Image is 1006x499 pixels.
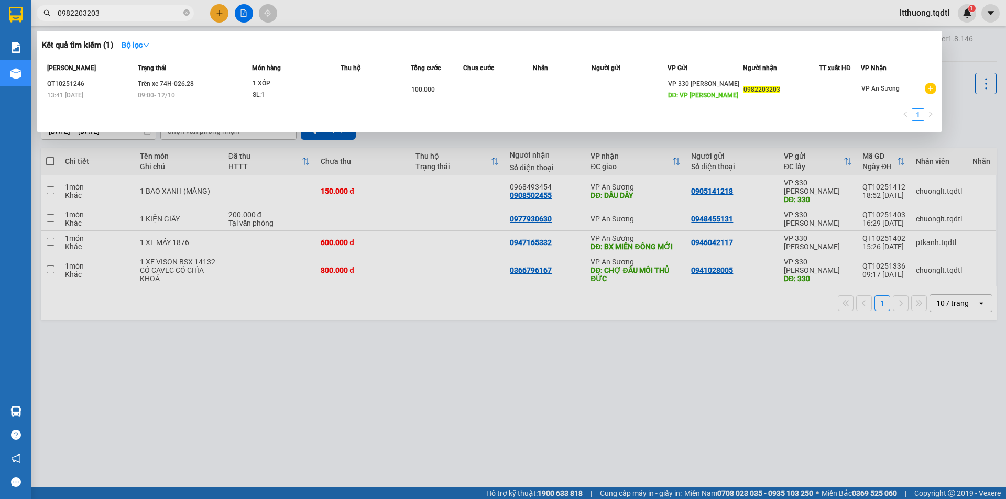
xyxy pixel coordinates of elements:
span: down [143,41,150,49]
span: close-circle [183,9,190,16]
strong: Bộ lọc [122,41,150,49]
li: Previous Page [899,108,912,121]
span: 100.000 [411,86,435,93]
span: Thu hộ [341,64,360,72]
span: 09:00 - 12/10 [138,92,175,99]
div: QT10251246 [47,79,135,90]
span: VP Gửi [668,64,687,72]
span: TT xuất HĐ [819,64,851,72]
div: SL: 1 [253,90,331,101]
button: Bộ lọcdown [113,37,158,53]
img: logo-vxr [9,7,23,23]
img: warehouse-icon [10,68,21,79]
span: plus-circle [925,83,936,94]
button: left [899,108,912,121]
span: left [902,111,909,117]
span: Nhãn [533,64,548,72]
span: Người gửi [592,64,620,72]
span: notification [11,453,21,463]
span: right [927,111,934,117]
span: Tổng cước [411,64,441,72]
span: Chưa cước [463,64,494,72]
span: [PERSON_NAME] [47,64,96,72]
div: 1 XỐP [253,78,331,90]
span: VP An Sương [861,85,900,92]
a: 1 [912,109,924,120]
span: VP 330 [PERSON_NAME] [668,80,739,87]
img: solution-icon [10,42,21,53]
span: 0982203203 [743,86,780,93]
img: warehouse-icon [10,406,21,417]
span: question-circle [11,430,21,440]
span: Trên xe 74H-026.28 [138,80,194,87]
span: Trạng thái [138,64,166,72]
span: VP Nhận [861,64,887,72]
input: Tìm tên, số ĐT hoặc mã đơn [58,7,181,19]
span: DĐ: VP [PERSON_NAME] [668,92,739,99]
span: Người nhận [743,64,777,72]
span: search [43,9,51,17]
h3: Kết quả tìm kiếm ( 1 ) [42,40,113,51]
span: close-circle [183,8,190,18]
span: Món hàng [252,64,281,72]
span: message [11,477,21,487]
span: 13:41 [DATE] [47,92,83,99]
li: 1 [912,108,924,121]
li: Next Page [924,108,937,121]
button: right [924,108,937,121]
